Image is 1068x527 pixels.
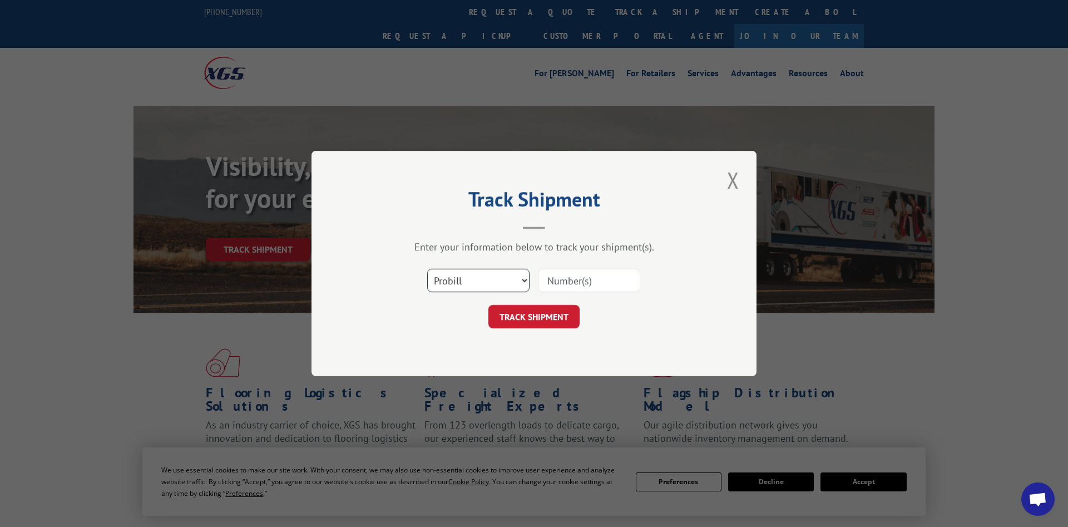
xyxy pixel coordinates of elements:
button: Close modal [724,165,743,195]
input: Number(s) [538,269,640,292]
button: TRACK SHIPMENT [488,305,580,328]
a: Open chat [1021,482,1055,516]
div: Enter your information below to track your shipment(s). [367,240,701,253]
h2: Track Shipment [367,191,701,213]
